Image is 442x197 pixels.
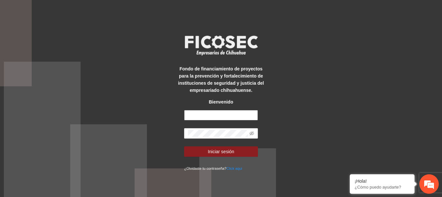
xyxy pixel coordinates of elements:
strong: Bienvenido [209,99,233,105]
button: Iniciar sesión [184,146,258,157]
a: Click aqui [227,166,242,170]
span: Iniciar sesión [208,148,234,155]
div: ¡Hola! [355,179,410,184]
strong: Fondo de financiamiento de proyectos para la prevención y fortalecimiento de instituciones de seg... [178,66,264,93]
small: ¿Olvidaste tu contraseña? [184,166,242,170]
span: eye-invisible [249,131,254,136]
img: logo [181,33,261,57]
p: ¿Cómo puedo ayudarte? [355,185,410,190]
